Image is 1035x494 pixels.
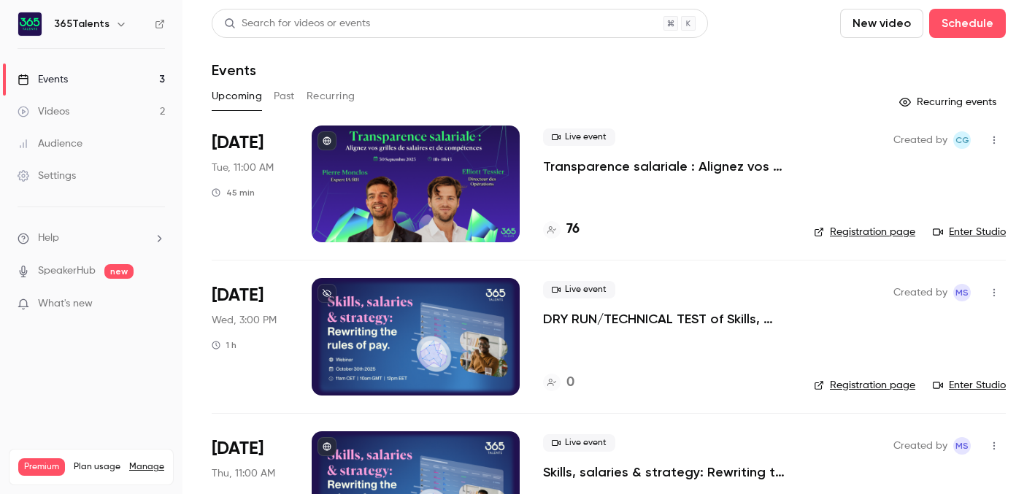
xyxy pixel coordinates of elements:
span: Plan usage [74,461,120,473]
a: Enter Studio [933,225,1006,239]
span: Cynthia Garcia [953,131,971,149]
span: Wed, 3:00 PM [212,313,277,328]
span: CG [955,131,969,149]
span: Created by [893,131,947,149]
span: Premium [18,458,65,476]
a: Registration page [814,378,915,393]
button: Schedule [929,9,1006,38]
span: [DATE] [212,284,263,307]
span: [DATE] [212,131,263,155]
h4: 76 [566,220,580,239]
h6: 365Talents [54,17,109,31]
div: Events [18,72,68,87]
button: Recurring [307,85,355,108]
span: Created by [893,284,947,301]
li: help-dropdown-opener [18,231,165,246]
a: Enter Studio [933,378,1006,393]
iframe: Noticeable Trigger [147,298,165,311]
div: Videos [18,104,69,119]
span: MS [955,284,969,301]
img: 365Talents [18,12,42,36]
h4: 0 [566,373,574,393]
span: Help [38,231,59,246]
span: Live event [543,128,615,146]
a: 76 [543,220,580,239]
div: Search for videos or events [224,16,370,31]
a: DRY RUN/TECHNICAL TEST of Skills, salaries & strategy: Rewriting the rules of pay [543,310,790,328]
a: Transparence salariale : Alignez vos grilles de salaires et de compétences [543,158,790,175]
button: New video [840,9,923,38]
span: Live event [543,281,615,298]
button: Upcoming [212,85,262,108]
button: Past [274,85,295,108]
a: 0 [543,373,574,393]
a: Registration page [814,225,915,239]
a: SpeakerHub [38,263,96,279]
span: Created by [893,437,947,455]
span: Tue, 11:00 AM [212,161,274,175]
button: Recurring events [893,90,1006,114]
span: [DATE] [212,437,263,460]
div: Sep 30 Tue, 11:00 AM (Europe/Paris) [212,126,288,242]
h1: Events [212,61,256,79]
div: 45 min [212,187,255,198]
span: new [104,264,134,279]
div: 1 h [212,339,236,351]
a: Manage [129,461,164,473]
div: Settings [18,169,76,183]
span: MS [955,437,969,455]
div: Audience [18,136,82,151]
span: Maria Salazar [953,284,971,301]
a: Skills, salaries & strategy: Rewriting the rules of pay [543,463,790,481]
span: Thu, 11:00 AM [212,466,275,481]
span: What's new [38,296,93,312]
div: Oct 29 Wed, 3:00 PM (Europe/Paris) [212,278,288,395]
span: Live event [543,434,615,452]
span: Maria Salazar [953,437,971,455]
